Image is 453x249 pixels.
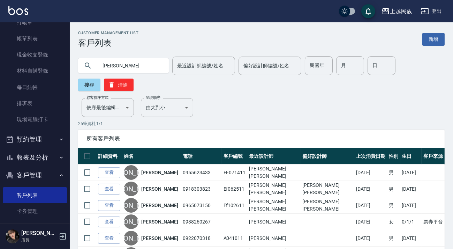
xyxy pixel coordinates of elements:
a: [PERSON_NAME] [141,202,178,209]
td: [DATE] [400,230,422,247]
a: 排班表 [3,95,67,111]
th: 性別 [387,148,400,164]
a: [PERSON_NAME] [141,218,178,225]
span: 所有客戶列表 [86,135,436,142]
button: 預約管理 [3,130,67,148]
label: 顧客排序方式 [86,95,108,100]
td: [PERSON_NAME][PERSON_NAME] [247,197,301,214]
h3: 客戶列表 [78,38,138,48]
td: [DATE] [400,197,422,214]
td: [DATE] [354,214,387,230]
a: [PERSON_NAME] [141,169,178,176]
p: 25 筆資料, 1 / 1 [78,120,445,127]
h5: [PERSON_NAME] [21,230,57,237]
td: [DATE] [354,197,387,214]
a: 查看 [98,217,120,227]
a: 查看 [98,200,120,211]
td: [DATE] [354,164,387,181]
td: [DATE] [354,230,387,247]
td: 男 [387,164,400,181]
td: [PERSON_NAME][PERSON_NAME] [301,197,354,214]
td: 票券平台 [422,214,445,230]
td: 0938260267 [181,214,221,230]
a: 打帳單 [3,15,67,31]
a: 材料自購登錄 [3,63,67,79]
td: 0918303823 [181,181,221,197]
button: 客戶管理 [3,166,67,184]
td: 男 [387,181,400,197]
a: 新增 [422,33,445,46]
button: 上越民族 [379,4,415,19]
td: [PERSON_NAME] [247,214,301,230]
a: 現金收支登錄 [3,47,67,63]
a: 帳單列表 [3,31,67,47]
td: 男 [387,230,400,247]
td: [PERSON_NAME][PERSON_NAME] [301,181,354,197]
div: [PERSON_NAME] [124,182,138,196]
th: 上次消費日期 [354,148,387,164]
a: 客戶列表 [3,187,67,203]
button: 搜尋 [78,79,100,91]
th: 客戶來源 [422,148,445,164]
td: 0955623433 [181,164,221,181]
td: A041011 [222,230,248,247]
a: 查看 [98,184,120,195]
td: Ef062511 [222,181,248,197]
div: 上越民族 [390,7,412,16]
th: 偏好設計師 [301,148,354,164]
th: 最近設計師 [247,148,301,164]
th: 姓名 [122,148,181,164]
td: [DATE] [354,181,387,197]
div: [PERSON_NAME] [124,214,138,229]
div: [PERSON_NAME] [124,231,138,246]
img: Logo [8,6,28,15]
div: [PERSON_NAME] [124,165,138,180]
th: 電話 [181,148,221,164]
a: 卡券管理 [3,203,67,219]
a: [PERSON_NAME] [141,235,178,242]
button: 報表及分析 [3,148,67,167]
td: 0922070318 [181,230,221,247]
td: [PERSON_NAME][PERSON_NAME] [247,181,301,197]
a: 每日結帳 [3,79,67,95]
a: 查看 [98,167,120,178]
a: 入金管理 [3,219,67,235]
a: [PERSON_NAME] [141,185,178,192]
td: Ef102611 [222,197,248,214]
td: 男 [387,197,400,214]
td: [PERSON_NAME] [247,230,301,247]
button: save [361,4,375,18]
img: Person [6,229,20,243]
input: 搜尋關鍵字 [98,56,163,75]
a: 現場電腦打卡 [3,111,67,127]
label: 呈現順序 [146,95,160,100]
div: 由大到小 [141,98,193,117]
th: 詳細資料 [96,148,122,164]
button: 清除 [104,79,134,91]
h2: Customer Management List [78,31,138,35]
td: [DATE] [400,164,422,181]
td: 女 [387,214,400,230]
td: [DATE] [400,181,422,197]
td: [PERSON_NAME][PERSON_NAME] [247,164,301,181]
a: 查看 [98,233,120,244]
button: 登出 [418,5,445,18]
div: 依序最後編輯時間 [82,98,134,117]
th: 客戶編號 [222,148,248,164]
th: 生日 [400,148,422,164]
td: 0965073150 [181,197,221,214]
div: [PERSON_NAME] [124,198,138,213]
td: EF071411 [222,164,248,181]
td: 0/1/1 [400,214,422,230]
p: 店長 [21,237,57,243]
